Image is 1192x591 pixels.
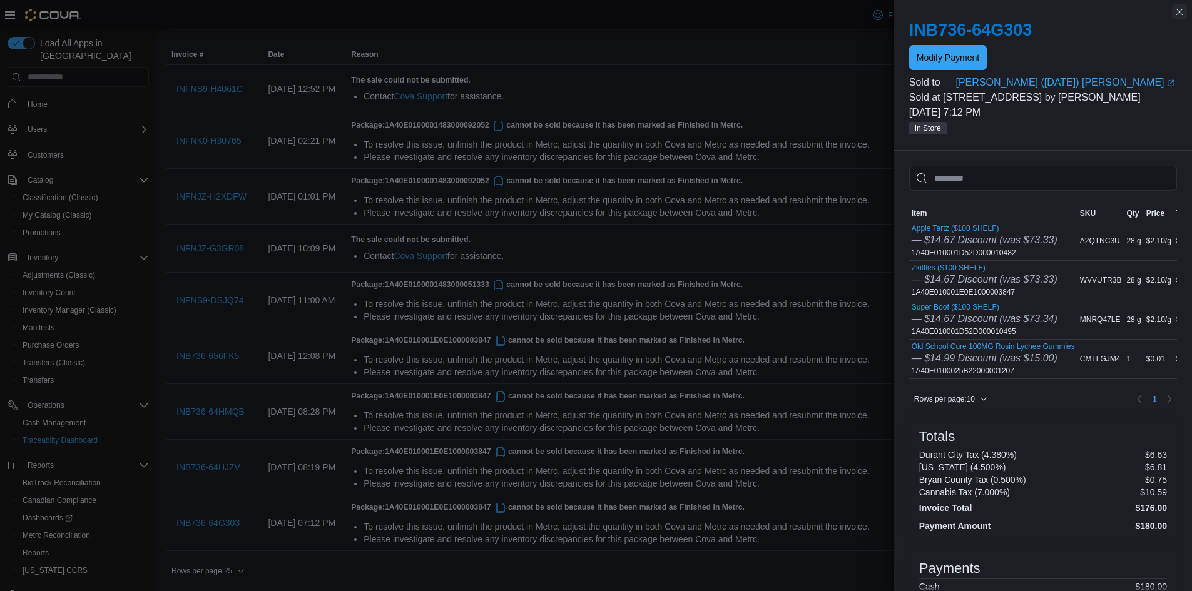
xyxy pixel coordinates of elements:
[1140,487,1167,497] p: $10.59
[1147,389,1162,409] button: Page 1 of 1
[919,462,1006,472] h6: [US_STATE] (4.500%)
[912,233,1057,248] div: — $14.67 Discount (was $73.33)
[912,342,1075,376] div: 1A40E0100025B22000001207
[955,75,1177,90] a: [PERSON_NAME] ([DATE]) [PERSON_NAME]External link
[909,105,1177,120] p: [DATE] 7:12 PM
[914,394,975,404] span: Rows per page : 10
[912,303,1057,311] button: Super Boof ($100 SHELF)
[1080,236,1120,246] span: A2QTNC3U
[912,311,1057,326] div: — $14.67 Discount (was $73.34)
[909,90,1177,105] p: Sold at [STREET_ADDRESS] by [PERSON_NAME]
[912,224,1057,233] button: Apple Tartz ($100 SHELF)
[919,487,1010,497] h6: Cannabis Tax (7.000%)
[1144,206,1174,221] button: Price
[1124,312,1143,327] div: 28 g
[1135,503,1167,513] h4: $176.00
[1144,273,1174,288] div: $2.10/g
[1080,315,1121,325] span: MNRQ47LE
[915,123,941,134] span: In Store
[1144,233,1174,248] div: $2.10/g
[912,263,1057,297] div: 1A40E010001E0E1000003847
[919,450,1017,460] h6: Durant City Tax (4.380%)
[1144,312,1174,327] div: $2.10/g
[919,503,972,513] h4: Invoice Total
[1144,351,1174,366] div: $0.01
[1135,521,1167,531] h4: $180.00
[912,272,1057,287] div: — $14.67 Discount (was $73.33)
[919,429,955,444] h3: Totals
[1124,233,1143,248] div: 28 g
[1132,391,1147,407] button: Previous page
[1080,354,1121,364] span: CMTLGJM4
[1126,208,1139,218] span: Qty
[917,51,979,64] span: Modify Payment
[1124,273,1143,288] div: 28 g
[1145,462,1167,472] p: $6.81
[1146,208,1164,218] span: Price
[912,303,1057,336] div: 1A40E010001D52D000010495
[1162,391,1177,407] button: Next page
[919,521,991,531] h4: Payment Amount
[912,208,927,218] span: Item
[909,206,1077,221] button: Item
[909,391,992,407] button: Rows per page:10
[1145,450,1167,460] p: $6.63
[1124,351,1143,366] div: 1
[912,263,1057,272] button: Zkittles ($100 SHELF)
[1132,389,1177,409] nav: Pagination for table: MemoryTable from EuiInMemoryTable
[1152,393,1157,405] span: 1
[1077,206,1124,221] button: SKU
[909,45,987,70] button: Modify Payment
[912,351,1075,366] div: — $14.99 Discount (was $15.00)
[912,224,1057,258] div: 1A40E010001D52D000010482
[1172,4,1187,19] button: Close this dialog
[1145,475,1167,485] p: $0.75
[1080,208,1096,218] span: SKU
[919,475,1026,485] h6: Bryan County Tax (0.500%)
[909,20,1177,40] h2: INB736-64G303
[912,342,1075,351] button: Old School Cure 100MG Rosin Lychee Gummies
[1080,275,1122,285] span: WVVUTR3B
[1167,79,1174,87] svg: External link
[1147,389,1162,409] ul: Pagination for table: MemoryTable from EuiInMemoryTable
[909,122,947,134] span: In Store
[909,75,954,90] div: Sold to
[919,561,981,576] h3: Payments
[909,166,1177,191] input: This is a search bar. As you type, the results lower in the page will automatically filter.
[1124,206,1143,221] button: Qty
